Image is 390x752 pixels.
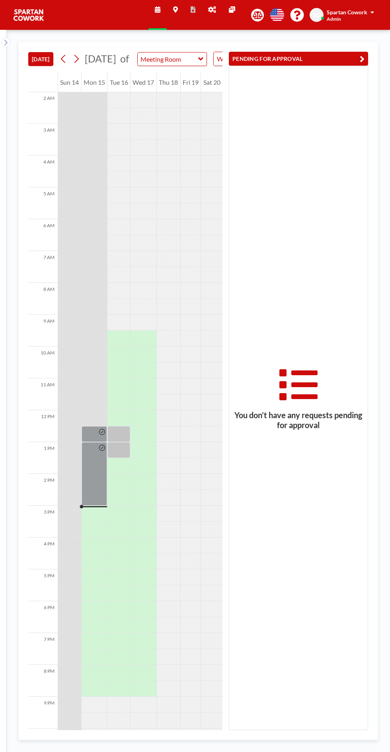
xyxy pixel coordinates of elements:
[13,7,45,23] img: organization-logo
[28,283,58,315] div: 8 AM
[82,72,107,92] div: Mon 15
[229,410,368,430] h3: You don’t have any requests pending for approval
[28,251,58,283] div: 7 AM
[157,72,180,92] div: Thu 18
[28,697,58,729] div: 9 PM
[28,315,58,347] div: 9 AM
[28,410,58,442] div: 12 PM
[214,52,283,66] div: Search for option
[28,52,53,66] button: [DATE]
[138,53,199,66] input: Meeting Room
[107,72,130,92] div: Tue 16
[28,633,58,665] div: 7 PM
[28,506,58,538] div: 3 PM
[28,474,58,506] div: 2 PM
[28,378,58,410] div: 11 AM
[327,9,367,16] span: Spartan Cowork
[28,219,58,251] div: 6 AM
[28,187,58,219] div: 5 AM
[229,52,368,66] button: PENDING FOR APPROVAL
[201,72,222,92] div: Sat 20
[58,72,81,92] div: Sun 14
[131,72,156,92] div: Wed 17
[28,665,58,697] div: 8 PM
[28,601,58,633] div: 6 PM
[28,124,58,156] div: 3 AM
[28,92,58,124] div: 2 AM
[181,72,201,92] div: Fri 19
[215,54,260,64] span: WEEKLY VIEW
[28,156,58,187] div: 4 AM
[120,53,129,65] span: of
[28,347,58,378] div: 10 AM
[313,12,320,19] span: SC
[327,16,341,22] span: Admin
[85,53,116,64] span: [DATE]
[28,442,58,474] div: 1 PM
[28,538,58,569] div: 4 PM
[28,569,58,601] div: 5 PM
